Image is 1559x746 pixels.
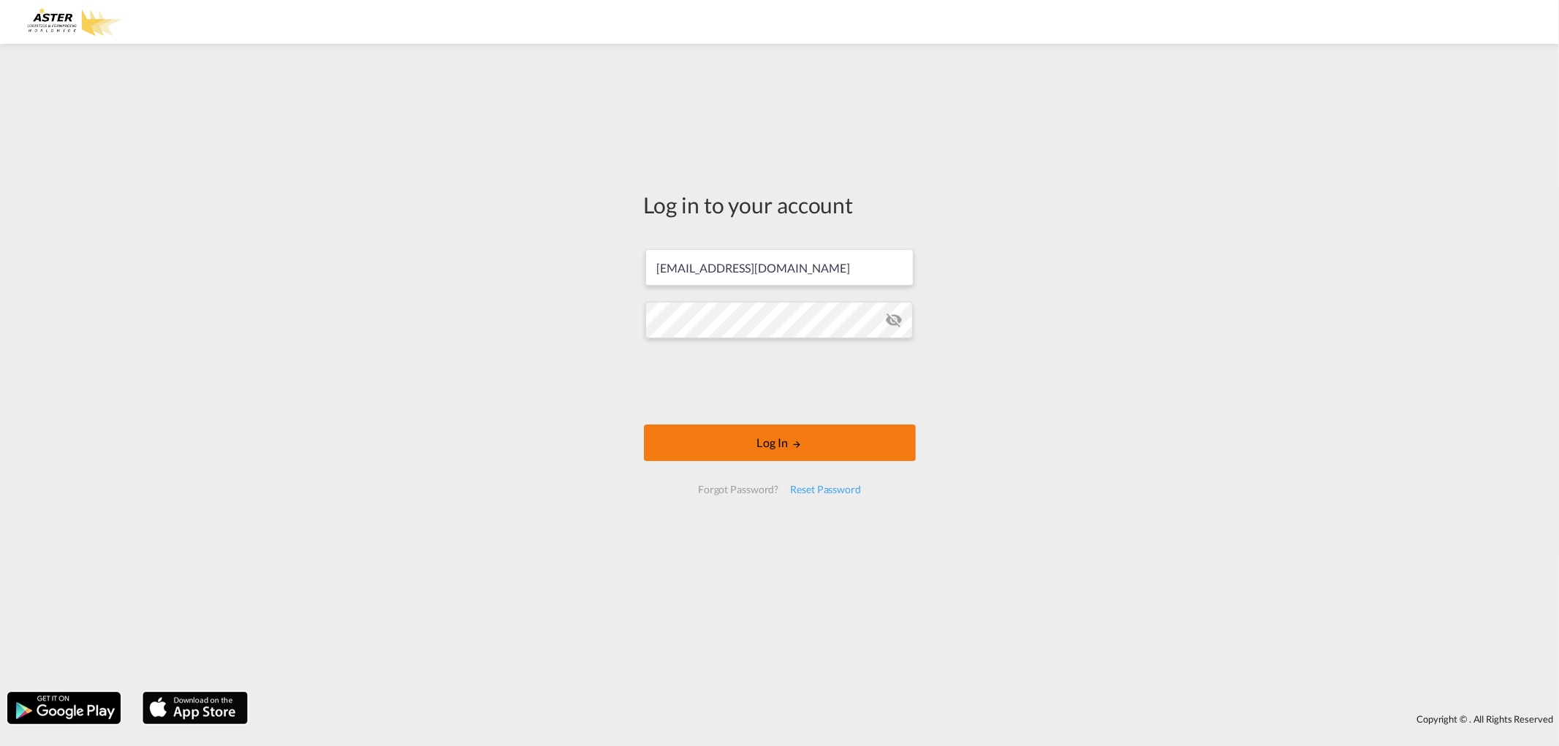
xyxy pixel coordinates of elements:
[669,353,891,410] iframe: reCAPTCHA
[6,690,122,726] img: google.png
[784,476,867,503] div: Reset Password
[22,6,121,39] img: e3303e4028ba11efbf5f992c85cc34d8.png
[644,189,916,220] div: Log in to your account
[141,690,249,726] img: apple.png
[645,249,914,286] input: Enter email/phone number
[644,425,916,461] button: LOGIN
[692,476,784,503] div: Forgot Password?
[885,311,903,329] md-icon: icon-eye-off
[255,707,1559,731] div: Copyright © . All Rights Reserved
